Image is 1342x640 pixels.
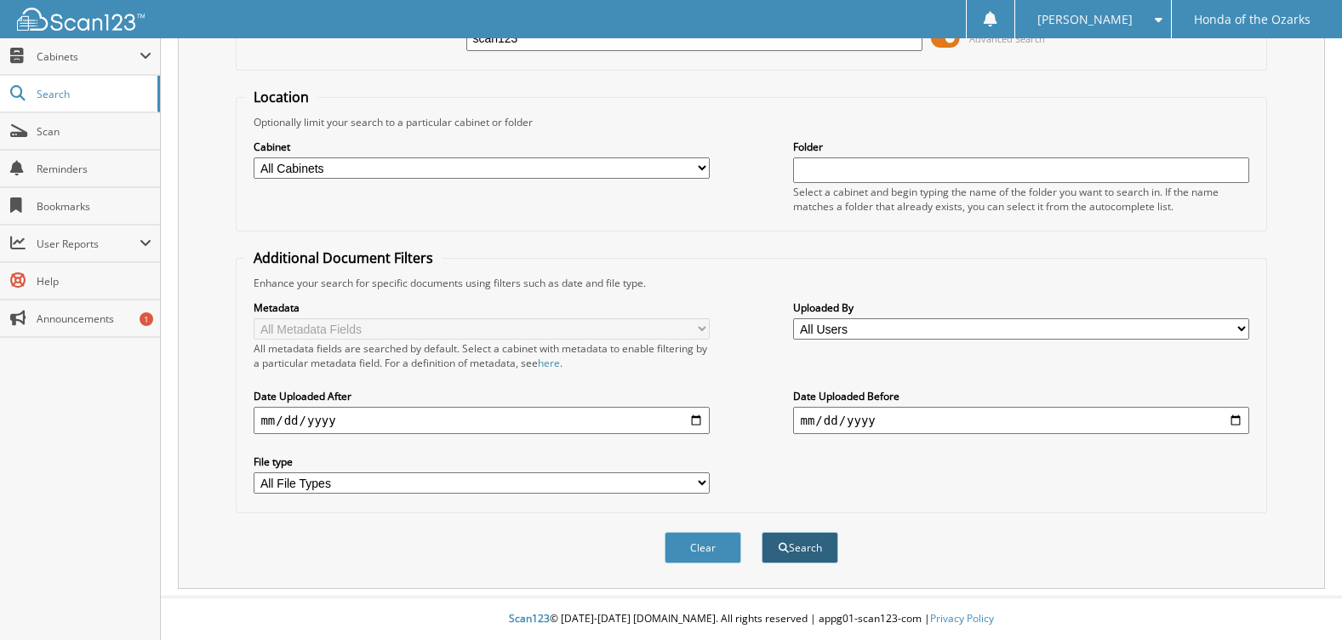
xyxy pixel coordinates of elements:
[793,300,1248,315] label: Uploaded By
[969,32,1045,45] span: Advanced Search
[793,140,1248,154] label: Folder
[37,49,140,64] span: Cabinets
[1194,14,1311,25] span: Honda of the Ozarks
[245,88,317,106] legend: Location
[37,162,151,176] span: Reminders
[254,389,709,403] label: Date Uploaded After
[254,140,709,154] label: Cabinet
[254,407,709,434] input: start
[1037,14,1133,25] span: [PERSON_NAME]
[254,454,709,469] label: File type
[793,185,1248,214] div: Select a cabinet and begin typing the name of the folder you want to search in. If the name match...
[161,598,1342,640] div: © [DATE]-[DATE] [DOMAIN_NAME]. All rights reserved | appg01-scan123-com |
[245,276,1257,290] div: Enhance your search for specific documents using filters such as date and file type.
[793,389,1248,403] label: Date Uploaded Before
[793,407,1248,434] input: end
[509,611,550,626] span: Scan123
[37,274,151,289] span: Help
[762,532,838,563] button: Search
[37,124,151,139] span: Scan
[665,532,741,563] button: Clear
[245,249,442,267] legend: Additional Document Filters
[538,356,560,370] a: here
[245,115,1257,129] div: Optionally limit your search to a particular cabinet or folder
[254,300,709,315] label: Metadata
[140,312,153,326] div: 1
[37,237,140,251] span: User Reports
[37,199,151,214] span: Bookmarks
[37,311,151,326] span: Announcements
[254,341,709,370] div: All metadata fields are searched by default. Select a cabinet with metadata to enable filtering b...
[930,611,994,626] a: Privacy Policy
[37,87,149,101] span: Search
[17,8,145,31] img: scan123-logo-white.svg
